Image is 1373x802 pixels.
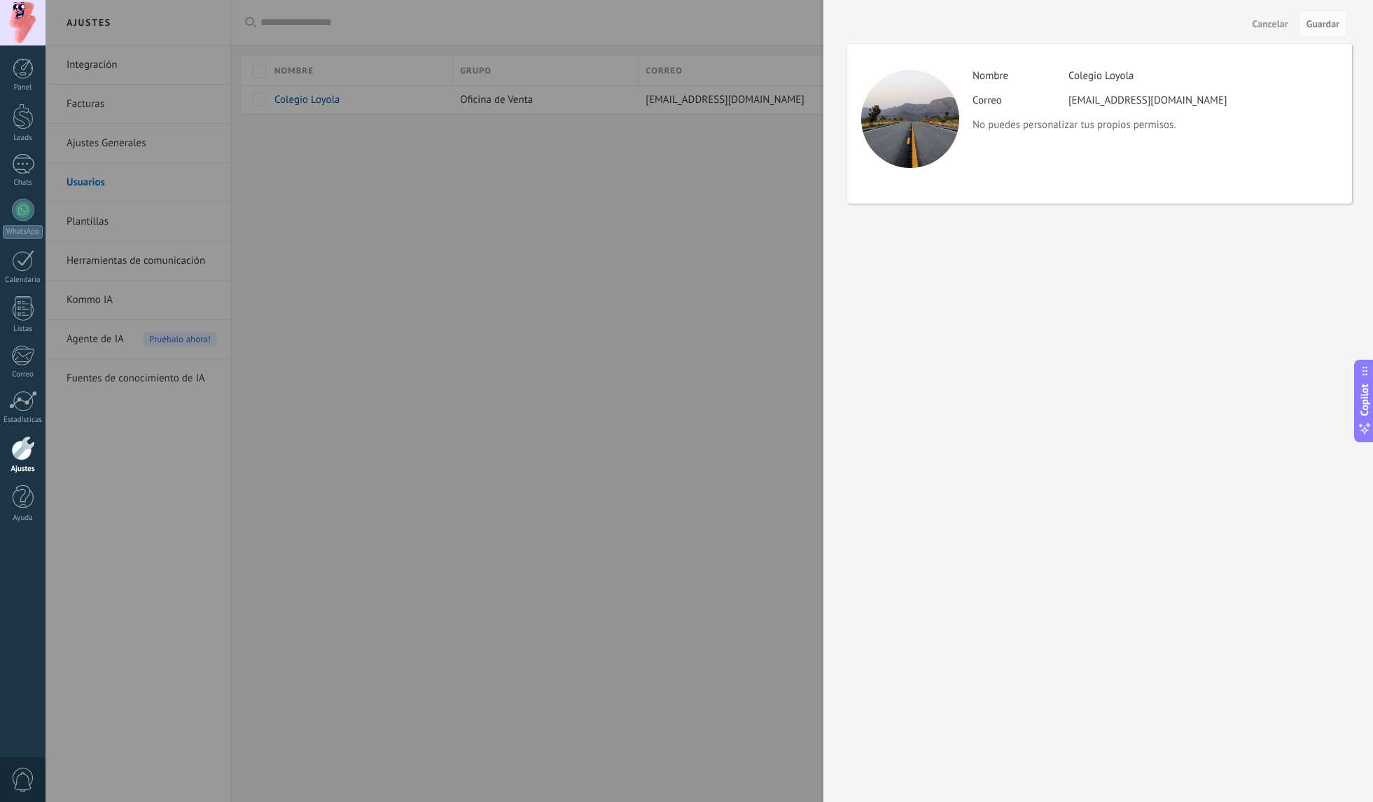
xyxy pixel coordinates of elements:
div: Leads [3,134,43,143]
div: Colegio Loyola [1068,69,1134,83]
div: Ajustes [3,465,43,474]
div: [EMAIL_ADDRESS][DOMAIN_NAME] [1068,94,1227,107]
span: Copilot [1358,384,1372,416]
div: Listas [3,325,43,334]
span: Cancelar [1253,19,1288,29]
label: Correo [973,94,1068,107]
div: Correo [3,370,43,379]
button: Cancelar [1247,12,1294,34]
button: Guardar [1299,10,1347,36]
label: Nombre [973,69,1068,83]
p: No puedes personalizar tus propios permisos. [973,118,1337,132]
div: Estadísticas [3,416,43,425]
div: Ayuda [3,514,43,523]
div: WhatsApp [3,225,43,239]
div: Panel [3,83,43,92]
span: Guardar [1306,19,1339,29]
div: Calendario [3,276,43,285]
div: Chats [3,178,43,188]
